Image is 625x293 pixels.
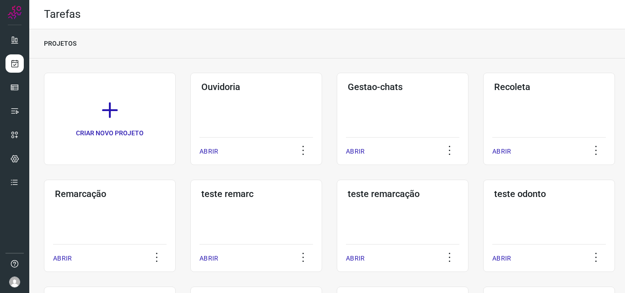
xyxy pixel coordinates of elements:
[494,81,604,92] h3: Recoleta
[9,277,20,288] img: avatar-user-boy.jpg
[199,147,218,156] p: ABRIR
[346,254,365,263] p: ABRIR
[494,188,604,199] h3: teste odonto
[348,188,458,199] h3: teste remarcação
[348,81,458,92] h3: Gestao-chats
[201,81,311,92] h3: Ouvidoria
[492,147,511,156] p: ABRIR
[346,147,365,156] p: ABRIR
[8,5,22,19] img: Logo
[492,254,511,263] p: ABRIR
[76,128,144,138] p: CRIAR NOVO PROJETO
[55,188,165,199] h3: Remarcação
[53,254,72,263] p: ABRIR
[44,39,76,48] p: PROJETOS
[199,254,218,263] p: ABRIR
[201,188,311,199] h3: teste remarc
[44,8,81,21] h2: Tarefas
